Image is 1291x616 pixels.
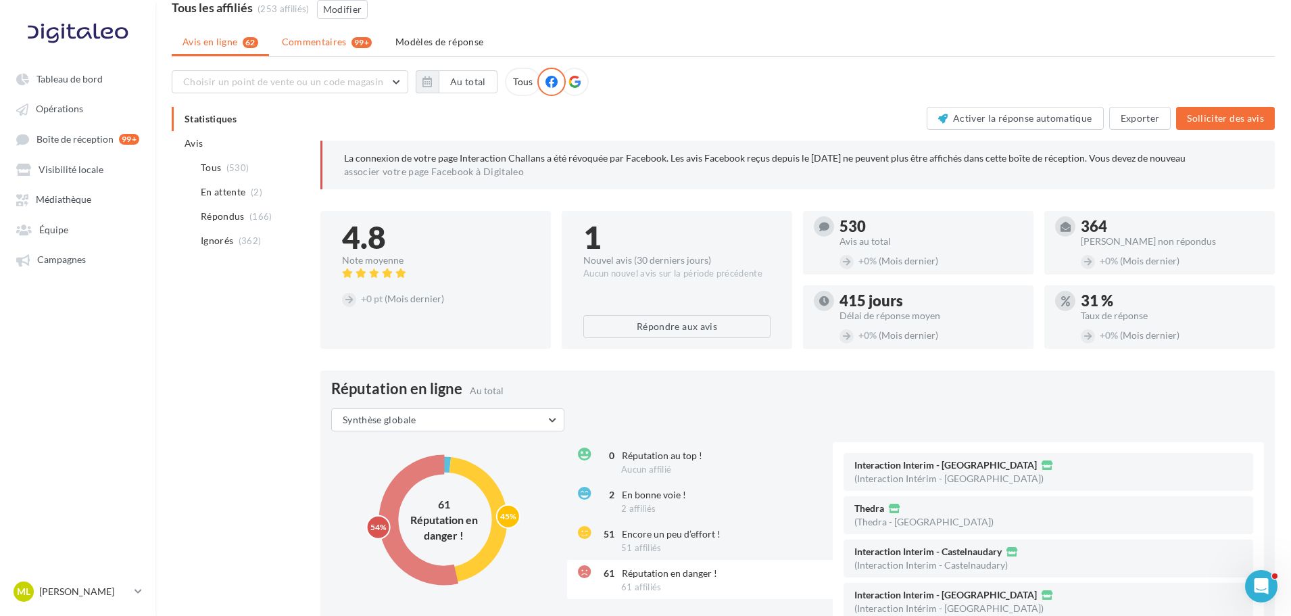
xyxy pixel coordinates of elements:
span: En attente [201,185,246,199]
span: Interaction Interim - [GEOGRAPHIC_DATA] [854,590,1037,600]
div: (Interaction Intérim - [GEOGRAPHIC_DATA]) [854,474,1044,483]
span: + [858,255,864,266]
button: Répondre aux avis [583,315,771,338]
div: (Thedra - [GEOGRAPHIC_DATA]) [854,517,994,527]
div: Nouvel avis (30 derniers jours) [583,256,771,265]
div: Tous les affiliés [172,1,253,14]
span: Thedra [854,504,884,513]
span: (Mois dernier) [879,255,938,266]
span: 0 pt [361,293,383,304]
text: 54% [370,522,386,532]
div: (Interaction Interim - Castelnaudary) [854,561,1008,570]
span: 61 affiliés [621,582,662,592]
span: + [361,293,366,304]
button: Au total [416,70,497,93]
a: Tableau de bord [8,66,147,91]
div: Taux de réponse [1081,311,1264,321]
span: (Mois dernier) [385,293,444,304]
span: 0% [1100,329,1118,341]
button: Synthèse globale [331,408,564,431]
a: Opérations [8,96,147,120]
span: Réputation en ligne [331,381,462,396]
span: Commentaires [282,35,347,49]
span: Répondus [201,210,245,223]
div: 51 [598,527,614,541]
button: Au total [439,70,497,93]
div: 530 [839,219,1023,234]
span: Encore un peu d’effort ! [622,528,721,540]
iframe: Intercom live chat [1245,570,1277,602]
span: Interaction Interim - Castelnaudary [854,547,1002,556]
button: Activer la réponse automatique [927,107,1104,130]
span: Visibilité locale [39,164,103,175]
span: Tableau de bord [36,73,103,85]
div: 99+ [119,134,139,145]
div: 364 [1081,219,1264,234]
span: (530) [226,162,249,173]
span: 51 affiliés [621,542,662,553]
span: (362) [239,235,262,246]
span: (Mois dernier) [879,329,938,341]
span: (2) [251,187,262,197]
button: Choisir un point de vente ou un code magasin [172,70,408,93]
a: Médiathèque [8,187,147,211]
span: Au total [470,385,504,396]
span: + [1100,255,1105,266]
span: Médiathèque [36,194,91,206]
a: Visibilité locale [8,157,147,181]
div: 61 [598,567,614,580]
div: Réputation en danger ! [404,512,485,543]
div: 31 % [1081,293,1264,308]
span: (Mois dernier) [1120,255,1179,266]
span: Réputation en danger ! [622,567,717,579]
span: Modèles de réponse [395,36,483,47]
span: 0% [858,329,877,341]
div: (253 affiliés) [258,3,310,16]
text: 45% [500,511,516,521]
div: Note moyenne [342,256,529,265]
span: (Mois dernier) [1120,329,1179,341]
span: Choisir un point de vente ou un code magasin [183,76,383,87]
span: Aucun affilié [621,464,671,475]
div: [PERSON_NAME] non répondus [1081,237,1264,246]
div: 1 [583,222,771,253]
div: 2 [598,488,614,502]
a: associer votre page Facebook à Digitaleo [344,166,524,177]
span: 0% [858,255,877,266]
span: Opérations [36,103,83,115]
span: ML [17,585,30,598]
span: 2 affiliés [621,503,656,514]
p: La connexion de votre page Interaction Challans a été révoquée par Facebook. Les avis Facebook re... [344,151,1253,179]
div: 415 jours [839,293,1023,308]
p: [PERSON_NAME] [39,585,129,598]
a: Boîte de réception 99+ [8,126,147,151]
span: 0% [1100,255,1118,266]
span: Interaction Interim - [GEOGRAPHIC_DATA] [854,460,1037,470]
span: Réputation au top ! [622,450,702,461]
div: Aucun nouvel avis sur la période précédente [583,268,771,280]
div: 0 [598,449,614,463]
span: Campagnes [37,254,86,266]
button: Exporter [1109,107,1171,130]
div: Tous [505,68,541,96]
span: Avis [185,137,203,149]
a: Équipe [8,217,147,241]
div: (Interaction Intérim - [GEOGRAPHIC_DATA]) [854,604,1044,613]
div: 99+ [351,37,372,48]
a: ML [PERSON_NAME] [11,579,145,605]
span: Synthèse globale [343,414,416,425]
div: 4.8 [342,222,529,253]
div: Avis au total [839,237,1023,246]
a: Campagnes [8,247,147,271]
span: + [1100,329,1105,341]
span: En bonne voie ! [622,489,686,500]
span: (166) [249,211,272,222]
span: + [858,329,864,341]
span: Équipe [39,224,68,235]
button: Solliciter des avis [1176,107,1275,130]
div: Délai de réponse moyen [839,311,1023,321]
span: Tous [201,161,221,174]
span: Boîte de réception [36,133,114,145]
div: 61 [404,497,485,513]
